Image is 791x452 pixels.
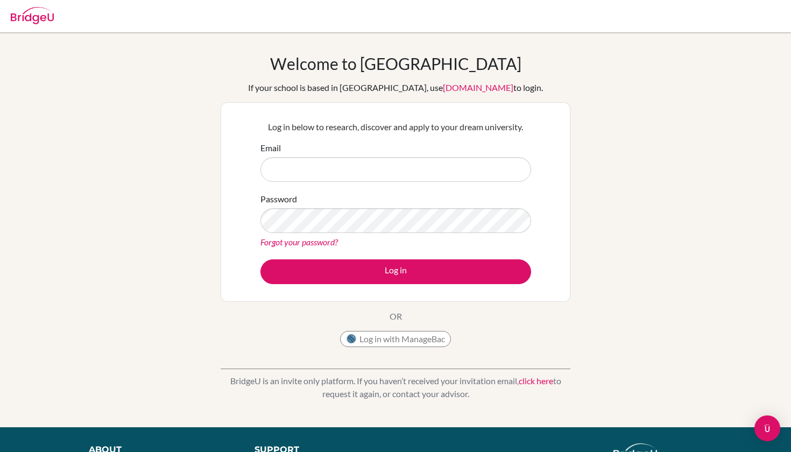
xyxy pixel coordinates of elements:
[754,415,780,441] div: Open Intercom Messenger
[390,310,402,323] p: OR
[270,54,521,73] h1: Welcome to [GEOGRAPHIC_DATA]
[11,7,54,24] img: Bridge-U
[260,121,531,133] p: Log in below to research, discover and apply to your dream university.
[260,237,338,247] a: Forgot your password?
[260,193,297,206] label: Password
[248,81,543,94] div: If your school is based in [GEOGRAPHIC_DATA], use to login.
[443,82,513,93] a: [DOMAIN_NAME]
[260,142,281,154] label: Email
[340,331,451,347] button: Log in with ManageBac
[221,375,570,400] p: BridgeU is an invite only platform. If you haven’t received your invitation email, to request it ...
[519,376,553,386] a: click here
[260,259,531,284] button: Log in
